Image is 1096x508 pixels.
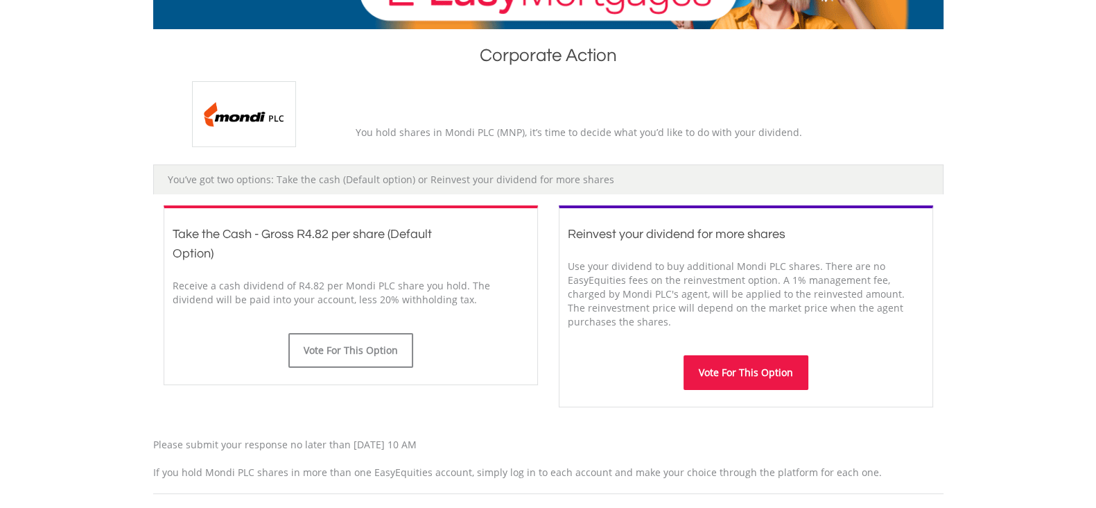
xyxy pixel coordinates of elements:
button: Vote For This Option [684,355,808,390]
span: You hold shares in Mondi PLC (MNP), it’s time to decide what you’d like to do with your dividend. [356,126,802,139]
span: Use your dividend to buy additional Mondi PLC shares. There are no EasyEquities fees on the reinv... [568,260,905,328]
span: Take the Cash - Gross R4.82 per share (Default Option) [173,228,432,260]
button: Vote For This Option [288,333,413,368]
span: Receive a cash dividend of R4.82 per Mondi PLC share you hold. The dividend will be paid into you... [173,279,490,306]
h1: Corporate Action [153,43,943,74]
img: EQU.ZA.MNP.png [192,81,296,147]
span: Reinvest your dividend for more shares [568,228,785,241]
span: You’ve got two options: Take the cash (Default option) or Reinvest your dividend for more shares [168,173,614,186]
span: Please submit your response no later than [DATE] 10 AM If you hold Mondi PLC shares in more than ... [153,438,882,479]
